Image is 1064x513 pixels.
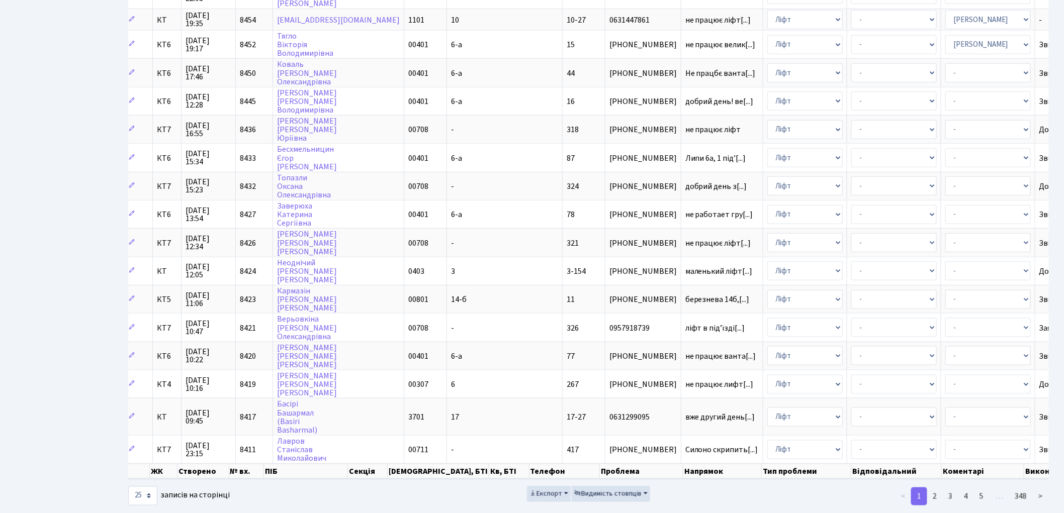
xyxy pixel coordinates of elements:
[567,412,586,423] span: 17-27
[973,487,990,505] a: 5
[609,239,677,247] span: [PHONE_NUMBER]
[277,257,337,285] a: Неоднічий[PERSON_NAME][PERSON_NAME]
[609,182,677,190] span: [PHONE_NUMBER]
[128,486,157,505] select: записів на сторінці
[186,93,231,109] span: [DATE] 12:28
[157,41,177,49] span: КТ6
[685,294,750,305] span: березнева 14б,[...]
[277,200,312,229] a: ЗаверюхаКатеринаСергіївна
[186,122,231,138] span: [DATE] 16:55
[609,154,677,162] span: [PHONE_NUMBER]
[851,464,942,479] th: Відповідальний
[685,351,756,362] span: не працює ванта[...]
[685,181,747,192] span: добрий день з[...]
[157,154,177,162] span: КТ6
[685,68,756,79] span: Не працбє ванта[...]
[240,444,256,455] span: 8411
[408,68,428,79] span: 00401
[572,486,650,502] button: Видимість стовпців
[567,294,575,305] span: 11
[157,380,177,388] span: КТ4
[277,172,331,200] a: ТопазлиОксанаОлександрівна
[186,178,231,194] span: [DATE] 15:23
[567,181,579,192] span: 324
[609,41,677,49] span: [PHONE_NUMBER]
[451,266,455,277] span: 3
[451,124,454,135] span: -
[277,314,337,342] a: Верьовкіна[PERSON_NAME]Олександрівна
[157,446,177,454] span: КТ7
[408,209,428,220] span: 00401
[942,464,1024,479] th: Коментарі
[609,413,677,421] span: 0631299095
[609,97,677,106] span: [PHONE_NUMBER]
[240,238,256,249] span: 8426
[567,238,579,249] span: 321
[186,37,231,53] span: [DATE] 19:17
[451,444,454,455] span: -
[240,68,256,79] span: 8450
[277,144,337,172] a: БесхмельницинЄгор[PERSON_NAME]
[567,266,586,277] span: 3-154
[186,65,231,81] span: [DATE] 17:46
[277,59,337,87] a: Коваль[PERSON_NAME]Олександрівна
[240,124,256,135] span: 8436
[186,150,231,166] span: [DATE] 15:34
[567,379,579,390] span: 267
[277,370,337,398] a: [PERSON_NAME][PERSON_NAME][PERSON_NAME]
[609,380,677,388] span: [PHONE_NUMBER]
[157,211,177,219] span: КТ6
[240,266,256,277] span: 8424
[408,39,428,50] span: 00401
[240,96,256,107] span: 8445
[277,285,337,314] a: Кармазін[PERSON_NAME][PERSON_NAME]
[1032,487,1049,505] a: >
[408,379,428,390] span: 00307
[567,15,586,26] span: 10-27
[186,409,231,425] span: [DATE] 09:45
[451,39,462,50] span: 6-а
[685,15,751,26] span: не працює ліфт[...]
[567,39,575,50] span: 15
[451,412,459,423] span: 17
[567,153,575,164] span: 87
[408,15,424,26] span: 1101
[277,229,337,257] a: [PERSON_NAME][PERSON_NAME][PERSON_NAME]
[529,489,562,499] span: Експорт
[609,295,677,303] span: [PHONE_NUMBER]
[264,464,348,479] th: ПІБ
[685,126,759,134] span: не працює ліфт
[683,464,762,479] th: Напрямок
[685,96,754,107] span: добрий день! ве[...]
[277,15,400,26] a: [EMAIL_ADDRESS][DOMAIN_NAME]
[451,379,455,390] span: 6
[408,238,428,249] span: 00708
[229,464,264,479] th: № вх.
[408,323,428,334] span: 00708
[157,69,177,77] span: КТ6
[685,39,756,50] span: не працює велик[...]
[128,486,230,505] label: записів на сторінці
[240,323,256,334] span: 8421
[609,324,677,332] span: 0957918739
[685,153,746,164] span: Липи 6а, 1 підʼ[...]
[574,489,642,499] span: Видимість стовпців
[277,399,317,436] a: БасіріБашармал(BasiriBasharmal)
[240,153,256,164] span: 8433
[277,436,326,464] a: ЛавровСтаніславМиколайович
[451,15,459,26] span: 10
[685,323,745,334] span: ліфт в підʼїзді[...]
[186,376,231,392] span: [DATE] 10:16
[567,96,575,107] span: 16
[157,16,177,24] span: КТ
[240,379,256,390] span: 8419
[567,124,579,135] span: 318
[186,291,231,307] span: [DATE] 11:06
[408,266,424,277] span: 0403
[762,464,851,479] th: Тип проблеми
[240,294,256,305] span: 8423
[277,87,337,116] a: [PERSON_NAME][PERSON_NAME]Володимирівна
[157,239,177,247] span: КТ7
[567,351,575,362] span: 77
[451,153,462,164] span: 6-а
